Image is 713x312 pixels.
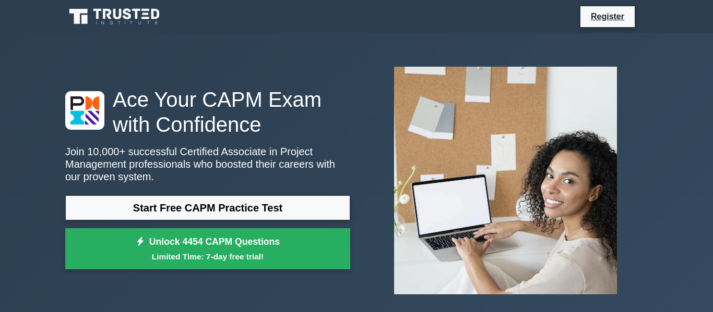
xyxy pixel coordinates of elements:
[65,228,350,270] a: Unlock 4454 CAPM QuestionsLimited Time: 7-day free trial!
[65,145,350,183] p: Join 10,000+ successful Certified Associate in Project Management professionals who boosted their...
[65,195,350,220] a: Start Free CAPM Practice Test
[585,10,631,23] a: Register
[78,251,337,263] small: Limited Time: 7-day free trial!
[65,87,350,137] h1: Ace Your CAPM Exam with Confidence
